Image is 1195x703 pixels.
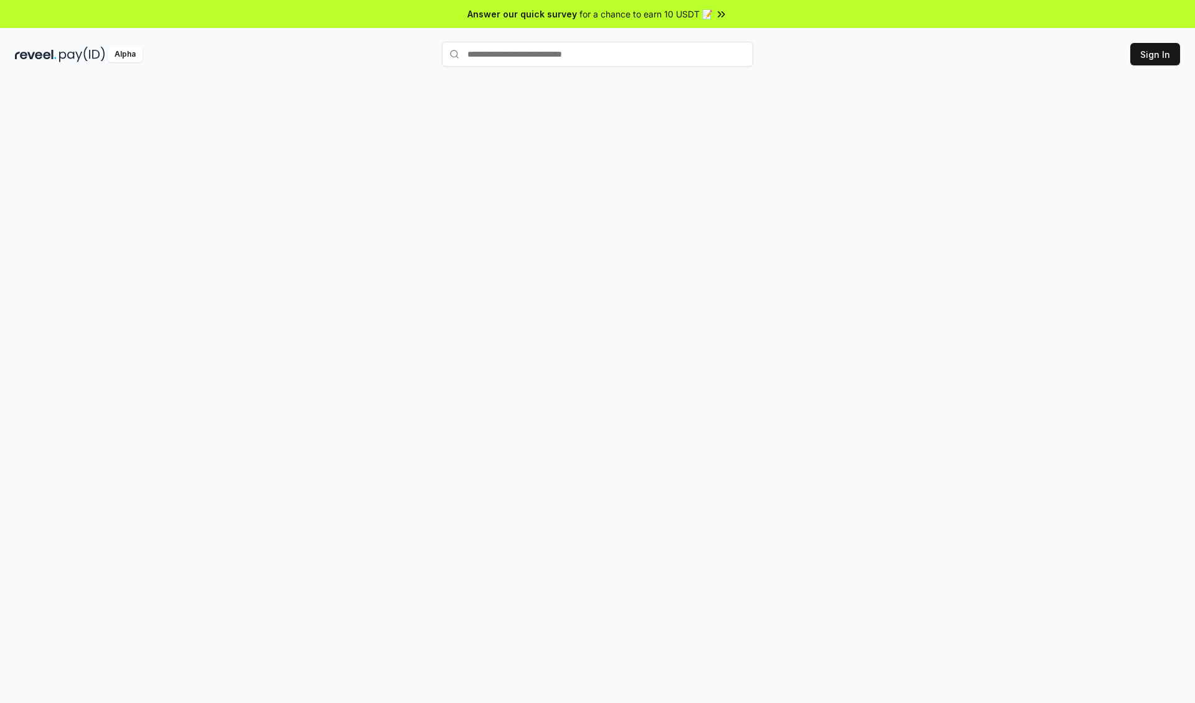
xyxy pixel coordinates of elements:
img: pay_id [59,47,105,62]
img: reveel_dark [15,47,57,62]
span: Answer our quick survey [467,7,577,21]
div: Alpha [108,47,143,62]
button: Sign In [1130,43,1180,65]
span: for a chance to earn 10 USDT 📝 [579,7,713,21]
